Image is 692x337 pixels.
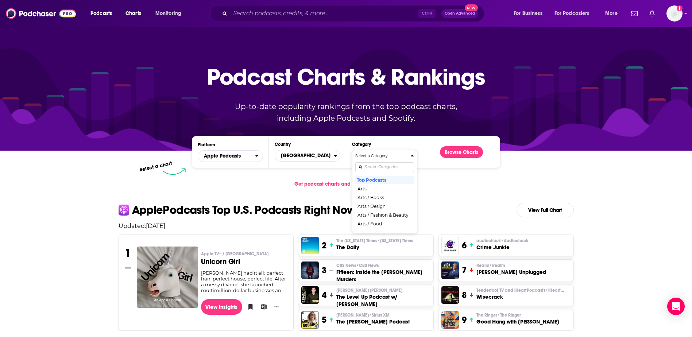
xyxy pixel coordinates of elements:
[150,8,191,19] button: open menu
[646,7,658,20] a: Show notifications dropdown
[275,150,340,162] button: Countries
[476,312,521,318] span: The Ringer
[355,154,408,158] h4: Select a Category
[201,299,242,315] a: View Insights
[336,238,413,244] span: The [US_STATE] Times
[501,238,528,243] span: • Audiochuck
[121,8,146,19] a: Charts
[336,287,430,308] a: [PERSON_NAME] [PERSON_NAME]The Level Up Podcast w/ [PERSON_NAME]
[355,193,414,202] button: Arts / Books
[137,247,198,308] img: Unicorn Girl
[462,314,467,325] h3: 9
[294,181,390,187] span: Get podcast charts and rankings via API
[301,237,319,254] img: The Daily
[336,312,410,318] p: Mel Robbins • Sirius XM
[201,258,287,266] h3: Unicorn Girl
[217,5,491,22] div: Search podcasts, credits, & more...
[476,238,528,244] p: audiochuck • Audiochuck
[301,262,319,279] img: Fifteen: Inside the Daniel Marsh Murders
[336,287,402,293] span: [PERSON_NAME] [PERSON_NAME]
[441,311,459,329] img: Good Hang with Amy Poehler
[554,8,589,19] span: For Podcasters
[355,219,414,228] button: Arts / Food
[476,268,546,276] h3: [PERSON_NAME] Unplugged
[476,238,528,251] a: audiochuck•AudiochuckCrime Junkie
[605,8,618,19] span: More
[336,287,430,293] p: Paul Alex Espinoza
[489,263,505,268] span: • Realm
[119,205,129,215] img: apple Icon
[201,251,287,270] a: Apple TV+ / [GEOGRAPHIC_DATA]Unicorn Girl
[497,313,521,318] span: • The Ringer
[336,263,430,283] a: CBS News•CBS NewsFifteen: Inside the [PERSON_NAME] Murders
[336,312,390,318] span: [PERSON_NAME]
[476,312,559,325] a: The Ringer•The RingerGood Hang with [PERSON_NAME]
[677,5,683,11] svg: Add a profile image
[462,290,467,301] h3: 8
[336,263,430,268] p: CBS News • CBS News
[258,301,266,312] button: Add to List
[132,204,356,216] p: Apple Podcasts Top U.S. Podcasts Right Now
[301,311,319,329] img: The Mel Robbins Podcast
[441,262,459,279] a: Mick Unplugged
[377,238,413,243] span: • [US_STATE] Times
[198,150,263,162] button: open menu
[441,286,459,304] img: Wisecrack
[476,238,528,244] span: audiochuck
[198,150,263,162] h2: Platforms
[355,184,414,193] button: Arts
[465,4,478,11] span: New
[476,263,505,268] span: Realm
[6,7,76,20] img: Podchaser - Follow, Share and Rate Podcasts
[440,146,483,158] button: Browse Charts
[336,268,430,283] h3: Fifteen: Inside the [PERSON_NAME] Murders
[418,9,436,18] span: Ctrl K
[271,303,282,310] button: Show More Button
[322,265,326,276] h3: 3
[476,263,546,268] p: Realm • Realm
[476,318,559,325] h3: Good Hang with [PERSON_NAME]
[163,168,186,175] img: select arrow
[355,162,414,172] input: Search Categories...
[441,237,459,254] img: Crime Junkie
[245,301,252,312] button: Bookmark Podcast
[445,12,475,15] span: Open Advanced
[125,8,141,19] span: Charts
[352,150,417,233] button: Categories
[441,9,478,18] button: Open AdvancedNew
[139,160,173,173] p: Select a chart
[155,8,181,19] span: Monitoring
[85,8,121,19] button: open menu
[462,240,467,251] h3: 6
[476,244,528,251] h3: Crime Junkie
[322,290,326,301] h3: 4
[336,293,430,308] h3: The Level Up Podcast w/ [PERSON_NAME]
[125,247,131,260] h3: 1
[207,53,485,100] p: Podcast Charts & Rankings
[355,202,414,210] button: Arts / Design
[666,5,683,22] span: Logged in as WE_Broadcast
[476,263,546,276] a: Realm•Realm[PERSON_NAME] Unplugged
[301,286,319,304] img: The Level Up Podcast w/ Paul Alex
[336,244,413,251] h3: The Daily
[201,270,287,293] div: [PERSON_NAME] had it all: perfect hair, perfect house, perfect life. After a messy divorce, she l...
[355,228,414,237] button: Arts / Performing Arts
[550,8,600,19] button: open menu
[355,175,414,184] button: Top Podcasts
[667,298,685,315] div: Open Intercom Messenger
